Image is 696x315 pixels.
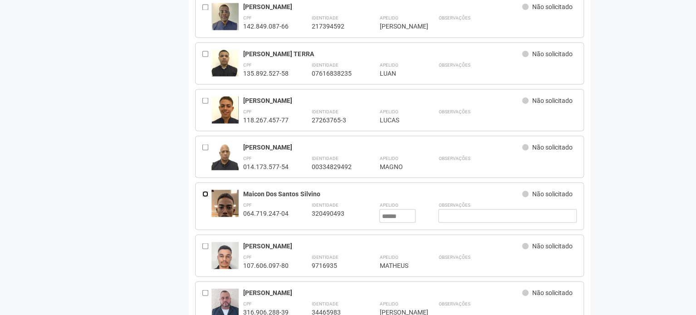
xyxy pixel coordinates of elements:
[243,202,252,207] strong: CPF
[243,189,522,198] div: Maicon Dos Santos Silvino
[311,261,357,269] div: 9716935
[532,289,573,296] span: Não solicitado
[243,254,252,259] strong: CPF
[379,116,416,124] div: LUCAS
[243,62,252,67] strong: CPF
[379,15,398,20] strong: Apelido
[438,15,470,20] strong: Observações
[438,155,470,160] strong: Observações
[311,202,338,207] strong: Identidade
[311,109,338,114] strong: Identidade
[211,96,239,131] img: user.jpg
[379,301,398,306] strong: Apelido
[379,109,398,114] strong: Apelido
[243,96,522,104] div: [PERSON_NAME]
[211,189,239,238] img: user.jpg
[243,288,522,296] div: [PERSON_NAME]
[311,301,338,306] strong: Identidade
[311,209,357,217] div: 320490493
[438,301,470,306] strong: Observações
[311,116,357,124] div: 27263765-3
[243,49,522,58] div: [PERSON_NAME] TERRA
[311,22,357,30] div: 217394592
[379,202,398,207] strong: Apelido
[311,162,357,170] div: 00334829492
[532,50,573,57] span: Não solicitado
[243,69,289,77] div: 135.892.527-58
[379,261,416,269] div: MATHEUS
[311,254,338,259] strong: Identidade
[243,261,289,269] div: 107.606.097-80
[243,301,252,306] strong: CPF
[438,202,470,207] strong: Observações
[211,242,239,276] img: user.jpg
[311,155,338,160] strong: Identidade
[438,62,470,67] strong: Observações
[438,109,470,114] strong: Observações
[438,254,470,259] strong: Observações
[243,22,289,30] div: 142.849.087-66
[532,97,573,104] span: Não solicitado
[532,3,573,10] span: Não solicitado
[243,15,252,20] strong: CPF
[243,143,522,151] div: [PERSON_NAME]
[243,242,522,250] div: [PERSON_NAME]
[532,190,573,197] span: Não solicitado
[211,3,239,41] img: user.jpg
[243,162,289,170] div: 014.173.577-54
[311,69,357,77] div: 07616838235
[379,254,398,259] strong: Apelido
[379,69,416,77] div: LUAN
[311,62,338,67] strong: Identidade
[211,143,239,172] img: user.jpg
[379,155,398,160] strong: Apelido
[243,209,289,217] div: 064.719.247-04
[379,22,416,30] div: [PERSON_NAME]
[532,143,573,150] span: Não solicitado
[243,116,289,124] div: 118.267.457-77
[243,109,252,114] strong: CPF
[243,155,252,160] strong: CPF
[243,3,522,11] div: [PERSON_NAME]
[211,49,239,76] img: user.jpg
[311,15,338,20] strong: Identidade
[532,242,573,249] span: Não solicitado
[379,162,416,170] div: MAGNO
[379,62,398,67] strong: Apelido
